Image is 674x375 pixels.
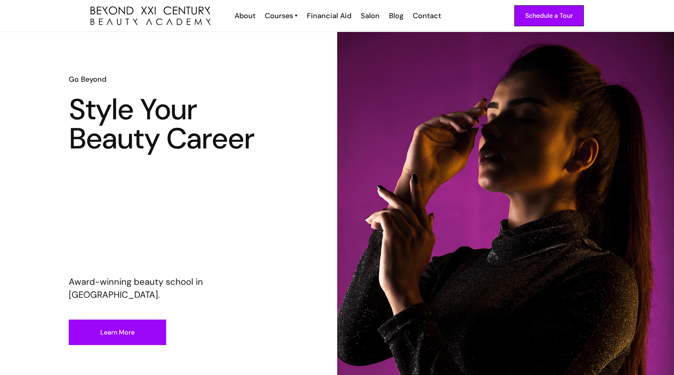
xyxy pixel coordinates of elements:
[91,6,211,25] img: beyond 21st century beauty academy logo
[355,11,384,21] a: Salon
[413,11,441,21] div: Contact
[514,5,584,26] a: Schedule a Tour
[307,11,351,21] div: Financial Aid
[91,6,211,25] a: home
[69,320,166,345] a: Learn More
[408,11,445,21] a: Contact
[69,95,268,153] h1: Style Your Beauty Career
[229,11,260,21] a: About
[69,275,268,301] p: Award-winning beauty school in [GEOGRAPHIC_DATA].
[302,11,355,21] a: Financial Aid
[389,11,404,21] div: Blog
[361,11,380,21] div: Salon
[384,11,408,21] a: Blog
[525,11,573,21] div: Schedule a Tour
[265,11,298,21] a: Courses
[235,11,256,21] div: About
[265,11,293,21] div: Courses
[69,74,268,85] h6: Go Beyond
